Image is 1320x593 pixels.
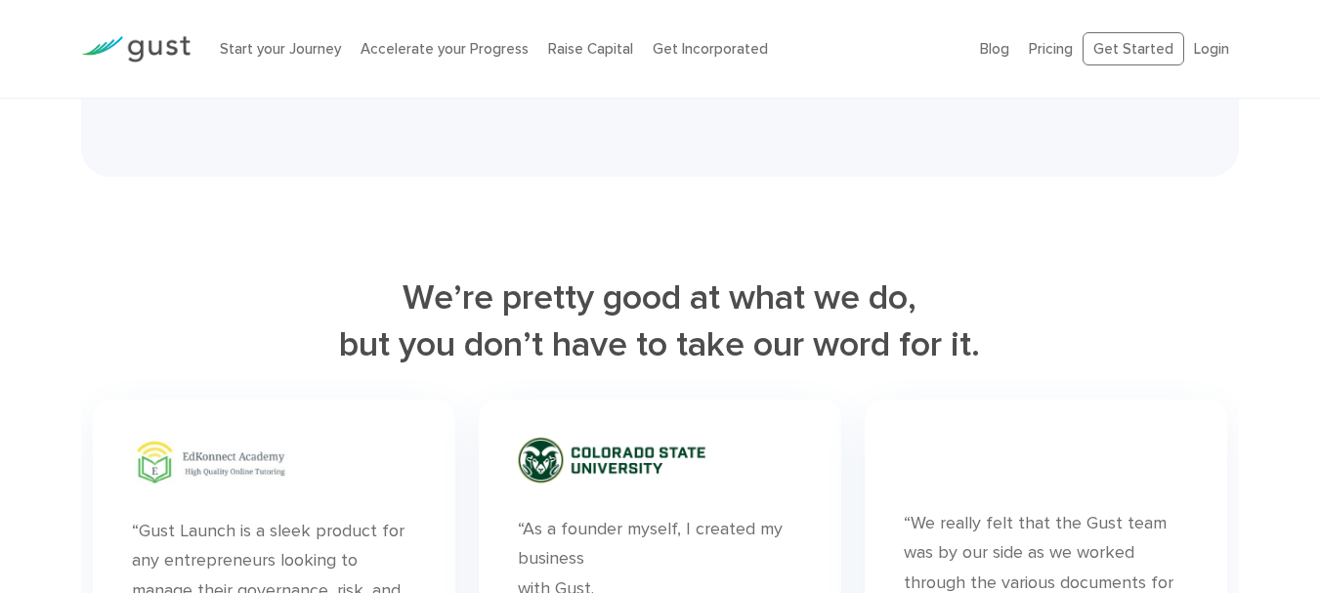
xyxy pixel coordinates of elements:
[81,36,191,63] img: Gust Logo
[653,40,768,58] a: Get Incorporated
[132,437,288,486] img: Edkonnect
[1194,40,1229,58] a: Login
[220,40,341,58] a: Start your Journey
[1083,32,1184,66] a: Get Started
[361,40,529,58] a: Accelerate your Progress
[980,40,1009,58] a: Blog
[81,275,1240,368] h2: We’re pretty good at what we do, but you don’t have to take our word for it.
[548,40,633,58] a: Raise Capital
[1029,40,1073,58] a: Pricing
[518,437,705,484] img: Csu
